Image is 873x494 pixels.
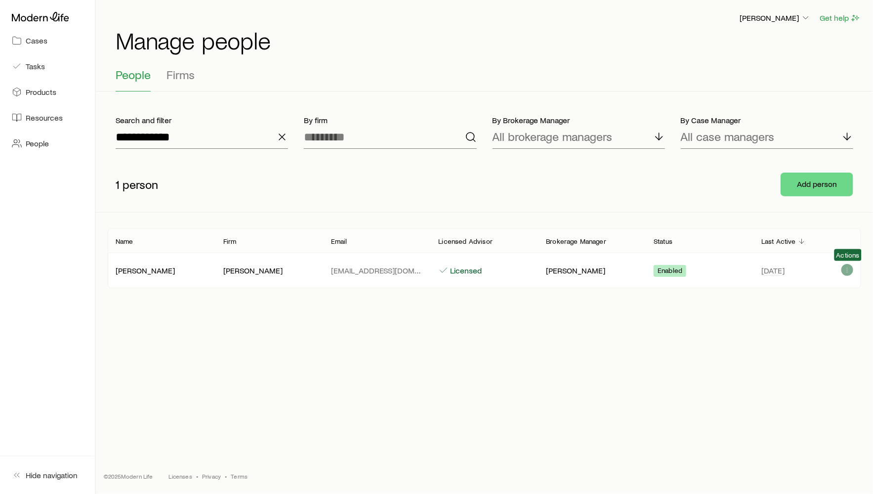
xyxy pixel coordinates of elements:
[202,472,221,480] a: Privacy
[116,115,288,125] p: Search and filter
[819,12,861,24] button: Get help
[781,173,853,196] button: Add person
[761,266,785,275] span: [DATE]
[8,30,87,51] a: Cases
[836,251,860,259] span: Actions
[116,237,133,245] p: Name
[8,464,87,486] button: Hide navigation
[104,472,153,480] p: © 2025 Modern Life
[761,237,796,245] p: Last Active
[116,266,208,275] p: Parker Babbe
[8,133,87,154] a: People
[225,472,227,480] span: •
[166,68,195,82] span: Firms
[740,13,811,23] p: [PERSON_NAME]
[331,237,347,245] p: Email
[493,130,613,143] p: All brokerage managers
[26,61,45,71] span: Tasks
[493,115,665,125] p: By Brokerage Manager
[116,28,861,52] h1: Manage people
[116,68,853,91] div: People and firms tabs
[223,237,237,245] p: Firm
[304,115,476,125] p: By firm
[658,267,682,277] span: Enabled
[169,472,192,480] a: Licenses
[26,138,49,148] span: People
[654,237,672,245] p: Status
[8,55,87,77] a: Tasks
[223,266,283,276] div: [PERSON_NAME]
[546,266,638,275] p: Jason Pratt
[26,87,56,97] span: Products
[8,81,87,103] a: Products
[231,472,248,480] a: Terms
[116,178,120,191] span: 1
[123,178,158,191] span: person
[26,470,78,480] span: Hide navigation
[8,107,87,129] a: Resources
[116,68,151,82] span: People
[331,266,423,275] p: pbabbe@financialguide.com
[439,237,493,245] p: Licensed Advisor
[681,130,775,143] p: All case managers
[26,36,47,45] span: Cases
[681,115,853,125] p: By Case Manager
[451,266,482,275] p: Licensed
[739,12,811,24] button: [PERSON_NAME]
[196,472,198,480] span: •
[546,237,606,245] p: Brokerage Manager
[26,113,63,123] span: Resources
